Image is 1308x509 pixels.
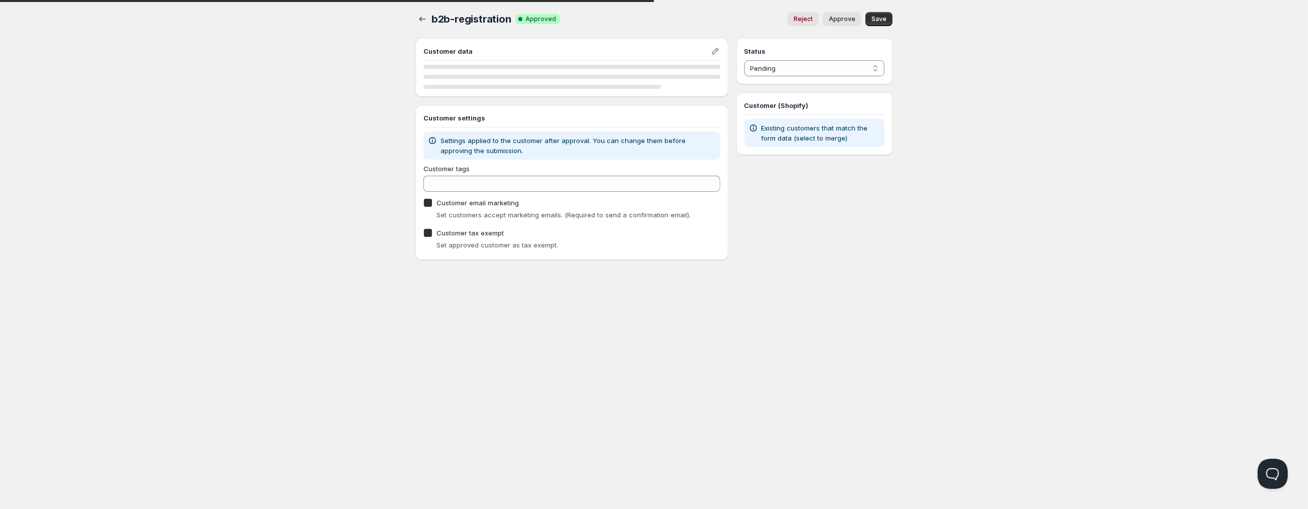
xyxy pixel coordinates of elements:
span: Set approved customer as tax exempt. [437,241,558,249]
span: Customer tags [423,165,470,173]
h3: Customer settings [423,113,720,123]
p: Existing customers that match the form data (select to merge) [761,123,881,143]
h3: Customer data [423,46,710,56]
p: Settings applied to the customer after approval. You can change them before approving the submiss... [441,136,716,156]
span: Approved [525,15,556,23]
span: Set customers accept marketing emails. (Required to send a confirmation email). [437,211,691,219]
span: Customer tax exempt [437,229,504,237]
span: b2b-registration [431,13,511,25]
h3: Status [744,46,885,56]
button: Approve [823,12,861,26]
button: Edit [708,44,722,58]
iframe: Help Scout Beacon - Open [1258,459,1288,489]
span: Customer email marketing [437,199,519,207]
span: Approve [829,15,855,23]
button: Save [865,12,893,26]
span: Save [871,15,887,23]
span: Reject [794,15,813,23]
h3: Customer (Shopify) [744,100,885,110]
button: Reject [788,12,819,26]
